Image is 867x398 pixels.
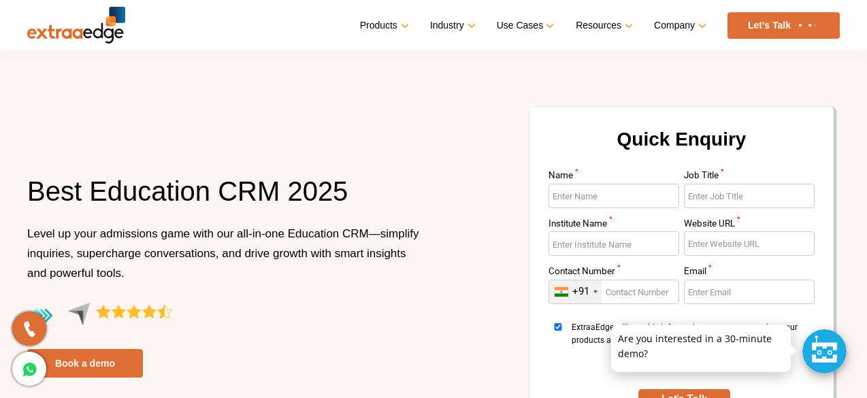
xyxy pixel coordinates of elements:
a: Industry [430,16,473,35]
input: Enter Website URL [684,231,815,256]
a: Products [360,16,406,35]
span: Level up your admissions game with our all-in-one Education CRM—simplify inquiries, supercharge c... [27,227,419,280]
input: Enter Name [549,184,679,208]
a: Book a demo [27,349,143,378]
label: Website URL [684,219,815,232]
div: India (भारत): +91 [549,280,602,303]
a: Let’s Talk [727,12,840,39]
label: Name [549,171,679,184]
h1: Best Education CRM 2025 [27,173,423,224]
a: Company [654,16,704,35]
input: Enter Email [684,280,815,304]
span: ExtraaEdge will use this information to contact you about our products and services. [572,321,811,372]
a: Use Cases [497,16,552,35]
label: Job Title [684,171,815,184]
input: Enter Institute Name [549,231,679,256]
a: Resources [576,16,630,35]
label: Contact Number [549,267,679,280]
label: Email [684,267,815,280]
label: Institute Name [549,219,679,232]
input: Enter Contact Number [549,280,679,304]
img: aggregate-rating-by-users [27,302,172,330]
input: Enter Job Title [684,184,815,208]
div: Chat [802,329,847,374]
h2: Quick Enquiry [546,123,817,171]
input: ExtraaEdge will use this information to contact you about our products and services. [549,323,568,331]
div: +91 [572,285,589,298]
